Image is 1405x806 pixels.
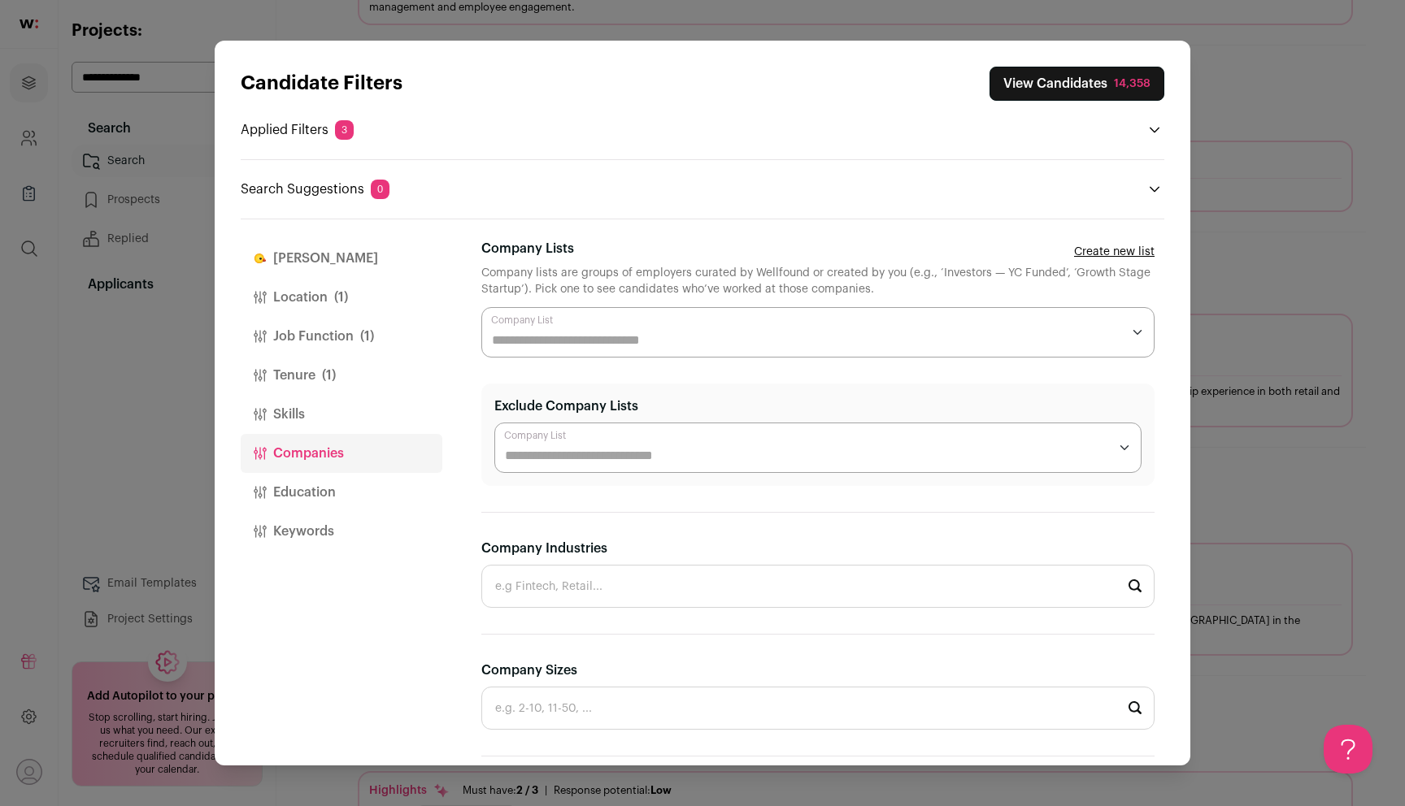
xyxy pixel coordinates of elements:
[1145,120,1164,140] button: Open applied filters
[990,67,1164,101] button: Close search preferences
[481,239,574,258] label: Company Lists
[241,120,354,140] p: Applied Filters
[322,366,336,385] span: (1)
[241,473,442,512] button: Education
[241,239,442,278] button: [PERSON_NAME]
[335,120,354,140] span: 3
[481,661,577,680] label: Company Sizes
[241,395,442,434] button: Skills
[481,539,607,558] label: Company Industries
[1074,244,1155,260] a: Create new list
[1324,725,1372,773] iframe: Help Scout Beacon - Open
[494,396,638,416] label: Exclude Company Lists
[481,687,1155,730] input: e.g. 2-10, 11-50, ...
[1114,76,1151,92] div: 14,358
[241,317,442,356] button: Job Function(1)
[241,278,442,317] button: Location(1)
[481,265,1155,297] div: Company lists are groups of employers curated by Wellfound or created by you (e.g., ‘Investors — ...
[241,512,442,551] button: Keywords
[334,288,348,307] span: (1)
[241,180,389,199] p: Search Suggestions
[481,565,1155,608] input: e.g Fintech, Retail...
[241,356,442,395] button: Tenure(1)
[360,327,374,346] span: (1)
[241,74,402,93] strong: Candidate Filters
[371,180,389,199] span: 0
[241,434,442,473] button: Companies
